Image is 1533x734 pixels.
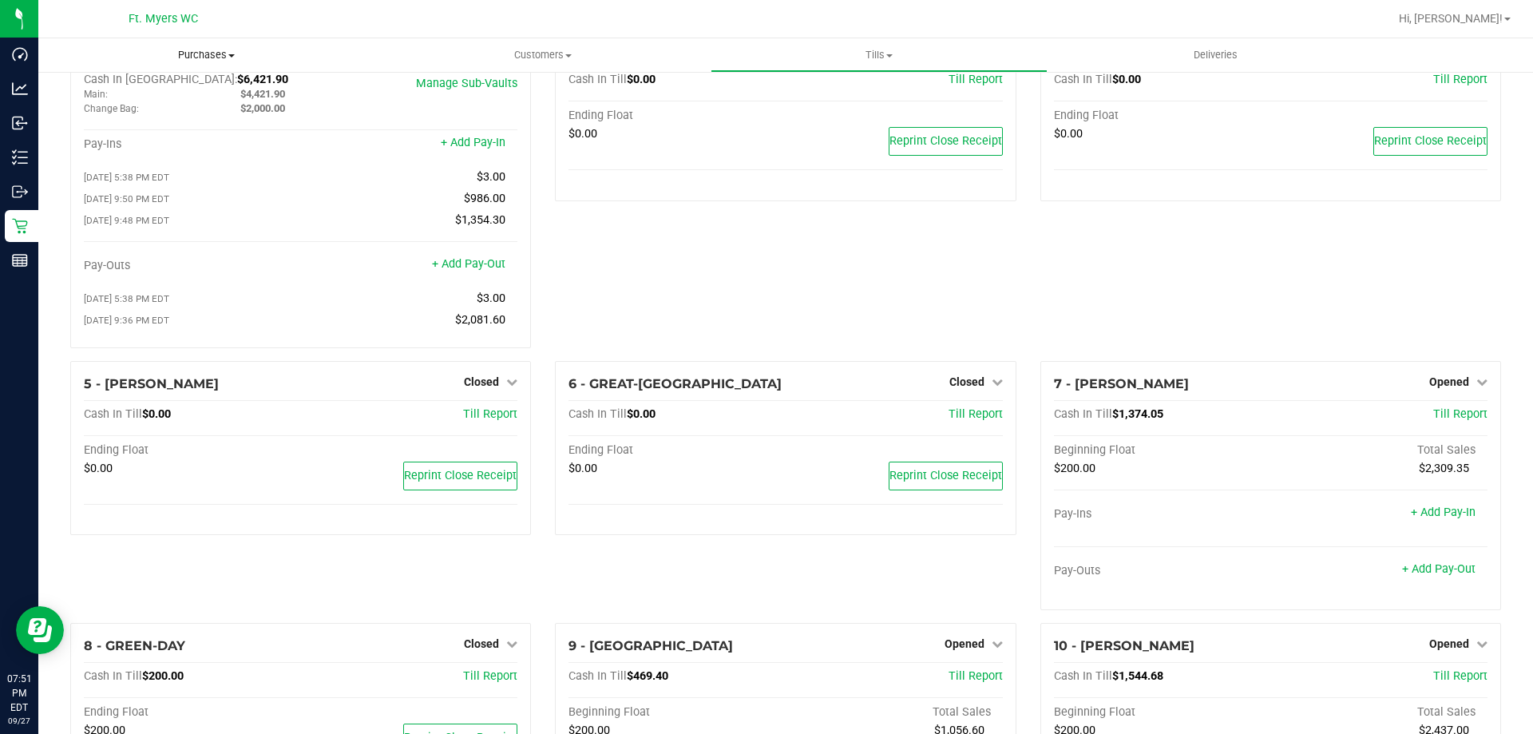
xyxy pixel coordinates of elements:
inline-svg: Inventory [12,149,28,165]
span: Opened [1429,375,1469,388]
div: Ending Float [568,109,786,123]
div: Pay-Outs [84,259,301,273]
span: Opened [945,637,984,650]
button: Reprint Close Receipt [1373,127,1487,156]
a: Till Report [463,407,517,421]
p: 09/27 [7,715,31,727]
a: Deliveries [1048,38,1384,72]
span: Opened [1429,637,1469,650]
div: Pay-Ins [84,137,301,152]
div: Pay-Outs [1054,564,1271,578]
a: + Add Pay-In [1411,506,1476,519]
span: 10 - [PERSON_NAME] [1054,638,1194,653]
span: [DATE] 9:48 PM EDT [84,215,169,226]
inline-svg: Reports [12,252,28,268]
a: Till Report [949,407,1003,421]
span: Cash In Till [84,407,142,421]
span: Deliveries [1172,48,1259,62]
span: $6,421.90 [237,73,288,86]
span: Change Bag: [84,103,139,114]
inline-svg: Outbound [12,184,28,200]
inline-svg: Inbound [12,115,28,131]
div: Beginning Float [568,705,786,720]
span: $2,309.35 [1419,462,1469,475]
a: Till Report [463,669,517,683]
span: Reprint Close Receipt [889,469,1002,482]
a: Tills [711,38,1047,72]
iframe: Resource center [16,606,64,654]
span: Closed [464,375,499,388]
span: $200.00 [1054,462,1095,475]
span: $1,374.05 [1112,407,1163,421]
inline-svg: Retail [12,218,28,234]
span: [DATE] 5:38 PM EDT [84,293,169,304]
a: Purchases [38,38,374,72]
span: [DATE] 9:50 PM EDT [84,193,169,204]
span: $4,421.90 [240,88,285,100]
button: Reprint Close Receipt [403,462,517,490]
span: $1,354.30 [455,213,505,227]
div: Total Sales [1270,705,1487,720]
span: Till Report [1433,407,1487,421]
span: Reprint Close Receipt [889,134,1002,148]
div: Total Sales [786,705,1003,720]
a: Till Report [1433,669,1487,683]
span: Purchases [38,48,374,62]
div: Pay-Ins [1054,507,1271,522]
span: Cash In Till [1054,407,1112,421]
div: Ending Float [84,705,301,720]
span: $0.00 [142,407,171,421]
span: $469.40 [627,669,668,683]
a: + Add Pay-Out [1402,562,1476,576]
p: 07:51 PM EDT [7,672,31,715]
span: Cash In Till [568,407,627,421]
span: Ft. Myers WC [129,12,198,26]
span: $0.00 [568,127,597,141]
div: Beginning Float [1054,443,1271,458]
span: Reprint Close Receipt [404,469,517,482]
div: Ending Float [1054,109,1271,123]
span: Cash In [GEOGRAPHIC_DATA]: [84,73,237,86]
span: [DATE] 5:38 PM EDT [84,172,169,183]
a: Customers [374,38,711,72]
a: Till Report [949,669,1003,683]
span: $200.00 [142,669,184,683]
span: Hi, [PERSON_NAME]! [1399,12,1503,25]
inline-svg: Dashboard [12,46,28,62]
span: Closed [949,375,984,388]
span: 7 - [PERSON_NAME] [1054,376,1189,391]
span: Cash In Till [568,73,627,86]
span: $0.00 [627,407,656,421]
div: Total Sales [1270,443,1487,458]
span: 5 - [PERSON_NAME] [84,376,219,391]
button: Reprint Close Receipt [889,127,1003,156]
span: Main: [84,89,108,100]
span: 8 - GREEN-DAY [84,638,185,653]
span: $0.00 [84,462,113,475]
span: $3.00 [477,292,505,305]
button: Reprint Close Receipt [889,462,1003,490]
span: $2,081.60 [455,313,505,327]
span: $0.00 [1054,127,1083,141]
a: + Add Pay-Out [432,257,505,271]
a: Till Report [949,73,1003,86]
div: Beginning Float [1054,705,1271,720]
span: Closed [464,637,499,650]
div: Ending Float [568,443,786,458]
span: $986.00 [464,192,505,205]
a: Manage Sub-Vaults [416,77,517,90]
a: Till Report [1433,73,1487,86]
span: 6 - GREAT-[GEOGRAPHIC_DATA] [568,376,782,391]
span: Reprint Close Receipt [1374,134,1487,148]
span: Cash In Till [568,669,627,683]
span: Cash In Till [84,669,142,683]
inline-svg: Analytics [12,81,28,97]
span: Customers [375,48,710,62]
